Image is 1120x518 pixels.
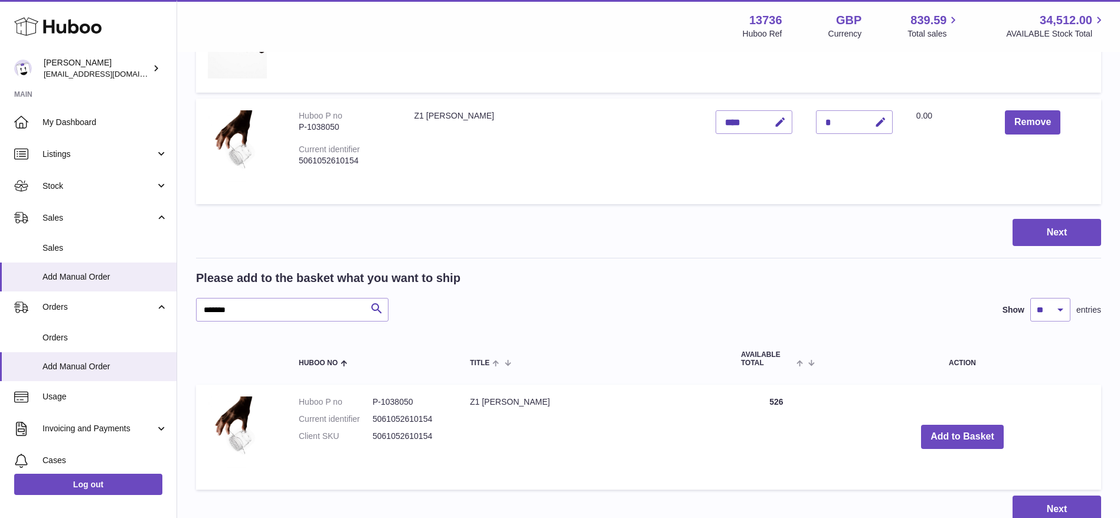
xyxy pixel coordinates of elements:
label: Show [1003,304,1024,316]
span: Orders [43,332,168,343]
th: Action [824,339,1101,378]
dd: 5061052610154 [373,414,446,425]
h2: Please add to the basket what you want to ship [196,270,461,286]
strong: 13736 [749,12,782,28]
span: Usage [43,391,168,402]
div: [PERSON_NAME] [44,57,150,80]
dt: Huboo P no [299,396,373,408]
span: entries [1076,304,1101,316]
span: Huboo no [299,359,338,367]
td: Z1 [PERSON_NAME] [458,385,729,490]
img: Z1 Brewer [208,110,267,189]
dt: Current identifier [299,414,373,425]
span: Add Manual Order [43,271,168,283]
span: [EMAIL_ADDRESS][DOMAIN_NAME] [44,69,174,78]
button: Remove [1005,110,1060,135]
span: Cases [43,455,168,466]
img: Z1 Brewer [208,396,267,475]
button: Add to Basket [921,425,1004,449]
div: Huboo P no [299,111,342,120]
span: Sales [43,242,168,254]
span: 0.00 [916,111,932,120]
div: P-1038050 [299,122,391,133]
dt: Client SKU [299,431,373,442]
span: Sales [43,212,155,224]
div: 5061052610154 [299,155,391,166]
strong: GBP [836,12,861,28]
button: Next [1013,219,1101,247]
a: 839.59 Total sales [907,12,960,40]
span: Invoicing and Payments [43,423,155,434]
div: Huboo Ref [743,28,782,40]
dd: P-1038050 [373,396,446,408]
span: Orders [43,301,155,313]
span: Listings [43,149,155,160]
span: My Dashboard [43,117,168,128]
span: AVAILABLE Stock Total [1006,28,1106,40]
span: Title [470,359,489,367]
span: Stock [43,181,155,192]
span: 839.59 [910,12,946,28]
span: Add Manual Order [43,361,168,372]
dd: 5061052610154 [373,431,446,442]
span: AVAILABLE Total [741,351,794,366]
span: Total sales [907,28,960,40]
div: Currency [828,28,862,40]
a: Log out [14,474,162,495]
img: internalAdmin-13736@internal.huboo.com [14,60,32,77]
a: 34,512.00 AVAILABLE Stock Total [1006,12,1106,40]
div: Current identifier [299,145,360,154]
td: 526 [729,385,824,490]
td: Z1 [PERSON_NAME] [403,99,704,204]
span: 34,512.00 [1040,12,1092,28]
